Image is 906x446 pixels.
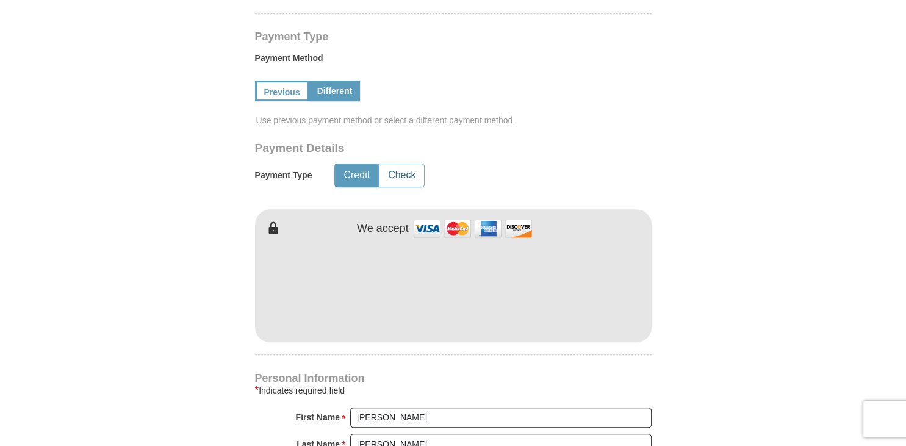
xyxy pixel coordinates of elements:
[256,114,653,126] span: Use previous payment method or select a different payment method.
[379,164,424,187] button: Check
[255,81,309,101] a: Previous
[255,52,652,70] label: Payment Method
[255,32,652,41] h4: Payment Type
[255,373,652,383] h4: Personal Information
[357,222,409,236] h4: We accept
[335,164,378,187] button: Credit
[255,170,312,181] h5: Payment Type
[412,215,534,242] img: credit cards accepted
[296,409,340,426] strong: First Name
[255,383,652,398] div: Indicates required field
[255,142,566,156] h3: Payment Details
[309,81,361,101] a: Different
